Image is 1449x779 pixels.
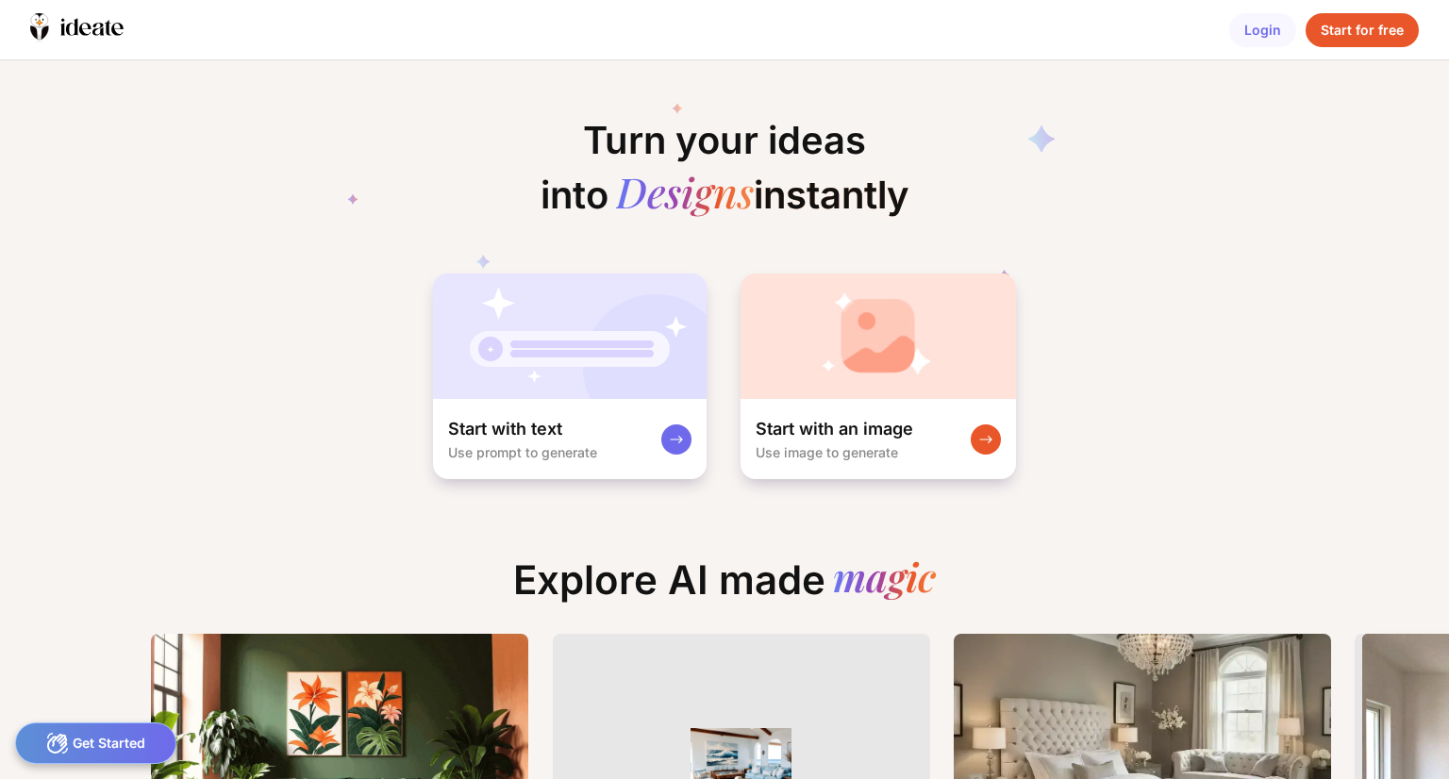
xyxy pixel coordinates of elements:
[756,418,913,440] div: Start with an image
[1229,13,1296,47] div: Login
[833,556,936,604] div: magic
[448,444,597,460] div: Use prompt to generate
[756,444,898,460] div: Use image to generate
[1306,13,1419,47] div: Start for free
[15,722,176,764] div: Get Started
[741,273,1016,399] img: startWithImageCardBg.jpg
[448,418,562,440] div: Start with text
[433,273,707,399] img: startWithTextCardBg.jpg
[498,556,951,619] div: Explore AI made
